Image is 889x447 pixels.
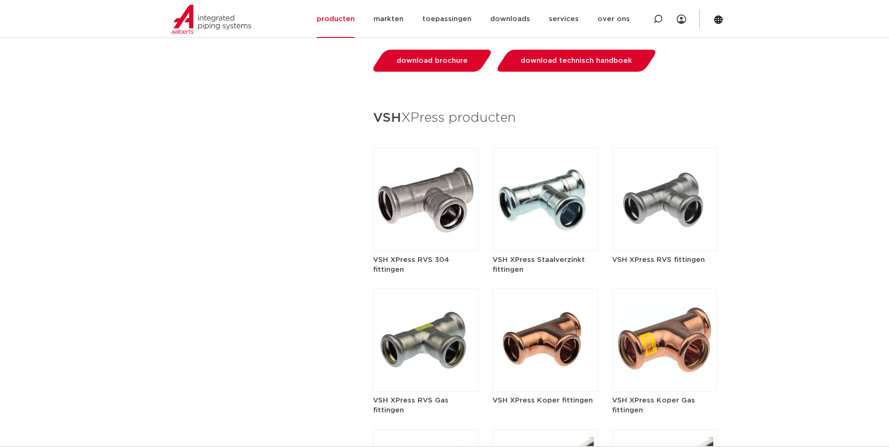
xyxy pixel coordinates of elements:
a: VSH XPress RVS Gas fittingen [373,336,478,415]
h5: VSH XPress RVS Gas fittingen [373,395,478,415]
h5: VSH XPress Koper fittingen [493,395,598,405]
strong: VSH [373,112,401,125]
a: VSH XPress Koper fittingen [493,336,598,405]
a: VSH XPress Staalverzinkt fittingen [493,196,598,275]
a: VSH XPress RVS 304 fittingen [373,196,478,275]
h5: VSH XPress RVS fittingen [612,255,717,265]
h5: VSH XPress Staalverzinkt fittingen [493,255,598,275]
a: download technisch handboek [495,50,658,72]
a: VSH XPress RVS fittingen [612,196,717,265]
span: download technisch handboek [521,57,632,64]
span: download brochure [396,57,468,64]
a: download brochure [371,50,494,72]
h5: VSH XPress RVS 304 fittingen [373,255,478,275]
h3: XPress producten [373,107,717,129]
a: VSH XPress Koper Gas fittingen [612,336,717,415]
h5: VSH XPress Koper Gas fittingen [612,395,717,415]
